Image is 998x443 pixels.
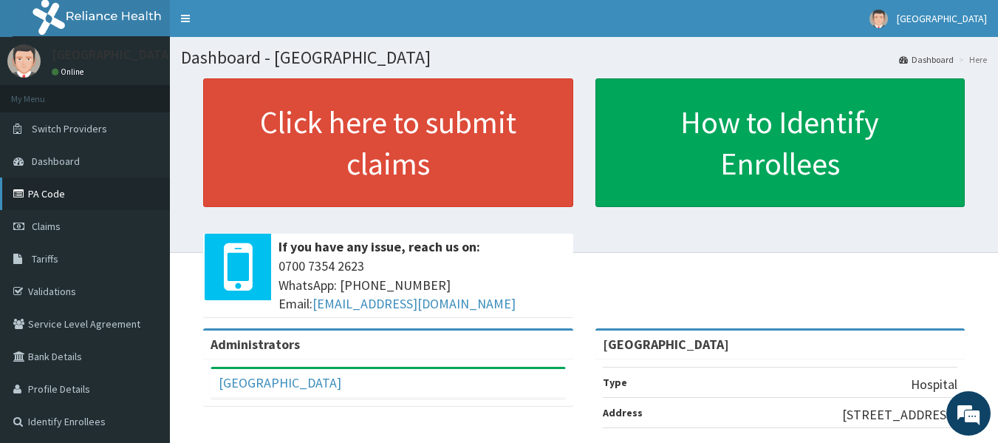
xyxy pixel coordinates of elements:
b: Type [603,376,627,389]
b: If you have any issue, reach us on: [278,238,480,255]
p: Hospital [911,375,957,394]
h1: Dashboard - [GEOGRAPHIC_DATA] [181,48,987,67]
a: [GEOGRAPHIC_DATA] [219,374,341,391]
div: Chat with us now [77,83,248,102]
span: Dashboard [32,155,80,168]
p: [STREET_ADDRESS] [842,405,957,425]
p: [GEOGRAPHIC_DATA] [52,48,174,61]
span: [GEOGRAPHIC_DATA] [897,12,987,25]
a: Click here to submit claims [203,78,573,207]
img: User Image [7,44,41,78]
span: Claims [32,220,61,233]
textarea: Type your message and hit 'Enter' [7,290,281,342]
b: Address [603,406,643,419]
a: Dashboard [899,53,954,66]
li: Here [955,53,987,66]
div: Minimize live chat window [242,7,278,43]
a: Online [52,67,87,77]
a: [EMAIL_ADDRESS][DOMAIN_NAME] [312,295,516,312]
img: User Image [869,10,888,28]
img: d_794563401_company_1708531726252_794563401 [27,74,60,111]
strong: [GEOGRAPHIC_DATA] [603,336,729,353]
span: Tariffs [32,252,58,266]
a: How to Identify Enrollees [595,78,965,207]
span: Switch Providers [32,122,107,135]
span: We're online! [86,129,204,279]
span: 0700 7354 2623 WhatsApp: [PHONE_NUMBER] Email: [278,257,566,314]
b: Administrators [211,336,300,353]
